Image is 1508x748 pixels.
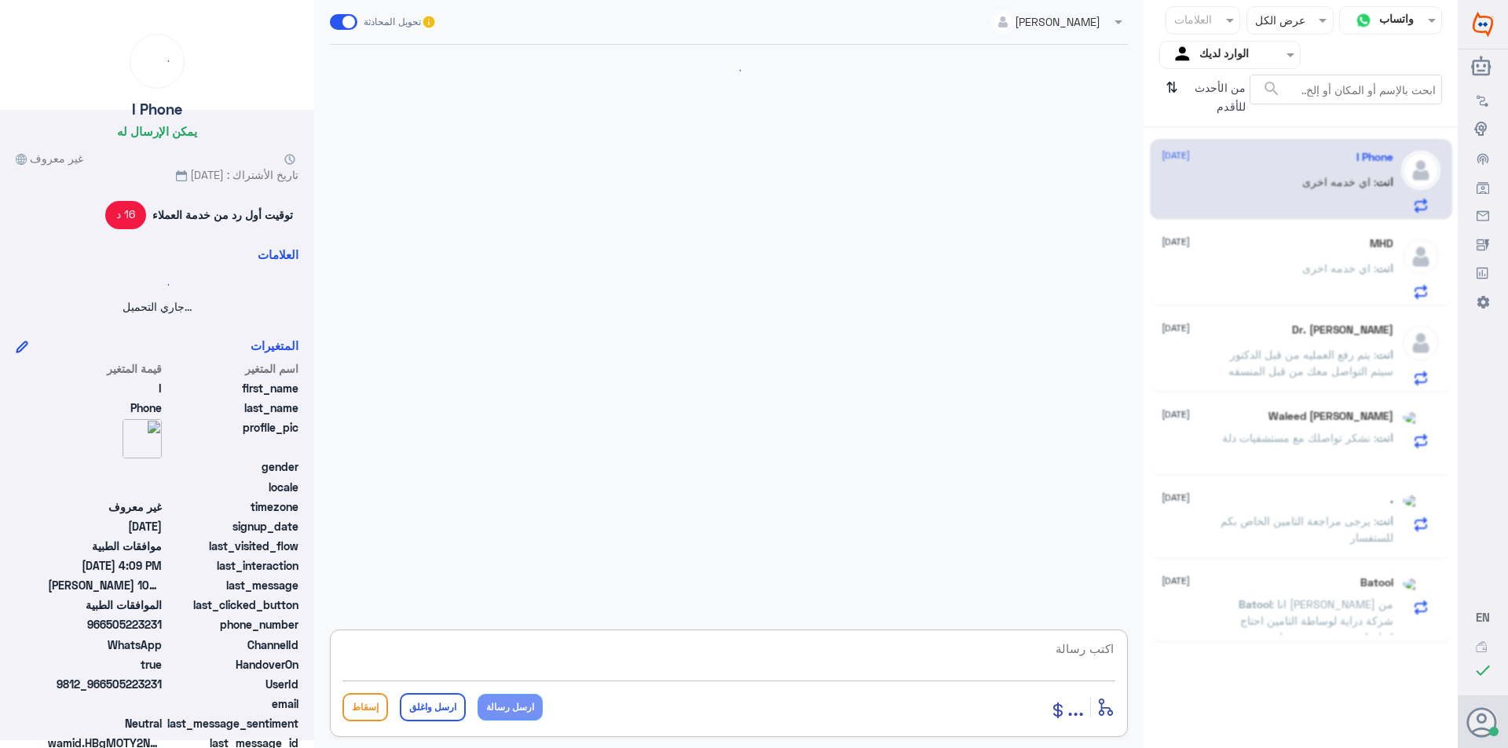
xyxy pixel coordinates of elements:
span: من الأحدث للأقدم [1184,75,1250,120]
button: الصورة الشخصية [1468,707,1498,737]
button: ارسل واغلق [400,693,466,721]
span: : اي خدمه اخرى [1302,175,1376,188]
h5: Dr. Elsadig Idris [1292,323,1393,337]
span: Batool [1239,597,1272,611]
span: انت [1376,348,1393,361]
button: EN [1476,609,1490,626]
span: [DATE] [1162,148,1190,162]
button: ارسل رسالة [478,694,543,721]
h5: I Phone [132,100,182,119]
span: انت [1376,261,1393,275]
span: : يرجى مراجعة التامين الخاص بكم للستفسار [1221,514,1393,544]
span: [DATE] [1162,574,1190,588]
div: loading... [134,38,180,84]
span: [DATE] [1162,235,1190,249]
img: picture [1401,576,1440,592]
button: ... [1067,689,1084,724]
img: defaultAdmin.png [1401,151,1440,190]
button: search [1262,76,1281,102]
img: whatsapp.png [1352,9,1375,32]
span: انت [1376,175,1393,188]
h5: Waleed Al Najjar [1268,410,1393,423]
span: EN [1476,610,1490,624]
img: defaultAdmin.png [1401,323,1440,363]
img: Widebot Logo [1473,12,1493,37]
i: check [1473,661,1492,680]
span: search [1262,79,1281,98]
div: العلامات [1172,11,1212,31]
span: : انا [PERSON_NAME] من شركة دراية لوساطة التامين احتاج اتواصل مع شخص مسؤول [1240,597,1393,644]
h5: MHD [1370,237,1393,250]
span: انت [1376,431,1393,444]
span: ... [1067,692,1084,721]
div: loading... [334,57,1124,84]
button: إسقاط [342,693,388,721]
i: ⇅ [1166,75,1178,115]
img: defaultAdmin.png [1401,237,1440,276]
span: : اي خدمه اخرى [1302,261,1376,275]
img: picture [1401,410,1440,425]
img: yourInbox.svg [1172,43,1195,67]
div: loading... [20,271,295,298]
h5: I Phone [1356,151,1393,164]
h5: Batool [1360,576,1393,589]
span: تحويل المحادثة [364,15,421,29]
input: ابحث بالإسم أو المكان أو إلخ.. [1250,75,1441,104]
img: picture [1401,493,1440,509]
span: : يتم رفع العمليه من قبل الدكتور سيتم التواصل معك من قبل المنسقه [1228,348,1393,378]
span: [DATE] [1162,491,1190,505]
span: [DATE] [1162,407,1190,421]
h5: . [1390,493,1393,506]
span: : نشكر تواصلك مع مستشفيات دلة [1222,431,1376,444]
span: انت [1376,514,1393,527]
span: [DATE] [1162,321,1190,335]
